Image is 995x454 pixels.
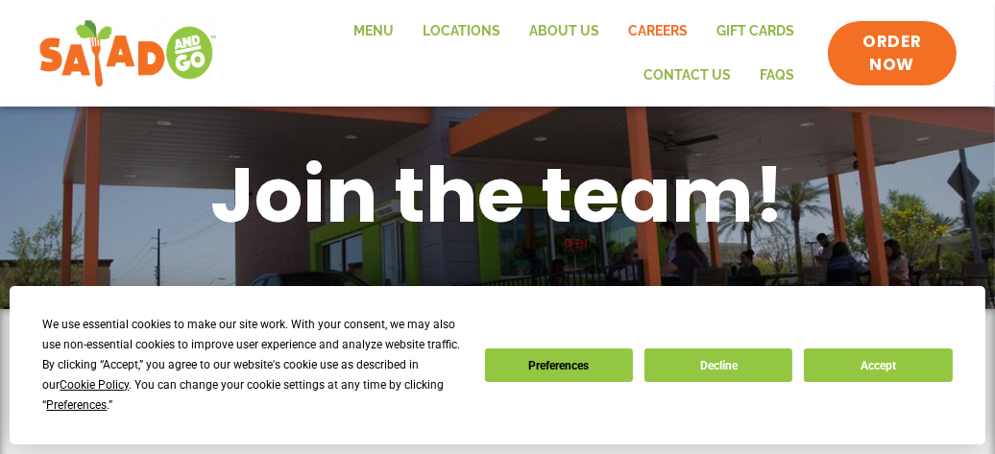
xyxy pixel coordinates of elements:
div: We use essential cookies to make our site work. With your consent, we may also use non-essential ... [42,315,461,416]
a: GIFT CARDS [702,10,809,54]
span: Preferences [46,398,107,412]
a: Menu [339,10,408,54]
a: Locations [408,10,515,54]
a: FAQs [745,54,809,98]
a: Contact Us [629,54,745,98]
h1: Join the team! [38,145,957,245]
button: Preferences [485,348,633,382]
a: About Us [515,10,614,54]
span: ORDER NOW [847,31,937,77]
button: Decline [644,348,792,382]
div: Cookie Consent Prompt [10,286,985,444]
button: Accept [804,348,952,382]
a: Careers [614,10,702,54]
span: Cookie Policy [60,378,129,392]
img: new-SAG-logo-768×292 [38,15,217,92]
nav: Menu [236,10,809,97]
a: ORDER NOW [828,21,957,86]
